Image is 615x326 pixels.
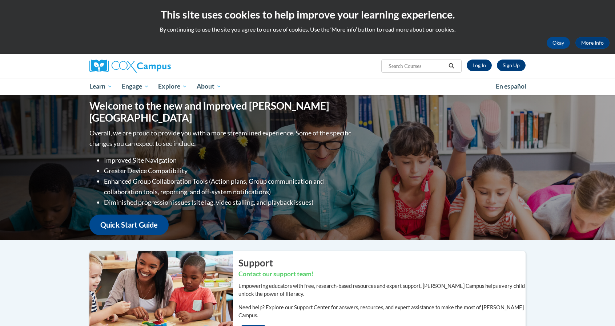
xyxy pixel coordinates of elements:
li: Enhanced Group Collaboration Tools (Action plans, Group communication and collaboration tools, re... [104,176,353,197]
div: Main menu [79,78,536,95]
h1: Welcome to the new and improved [PERSON_NAME][GEOGRAPHIC_DATA] [89,100,353,124]
span: En español [496,82,526,90]
input: Search Courses [388,62,446,70]
a: Quick Start Guide [89,215,169,235]
a: About [192,78,226,95]
a: Learn [85,78,117,95]
h2: This site uses cookies to help improve your learning experience. [5,7,610,22]
a: Engage [117,78,154,95]
a: Cox Campus [89,60,228,73]
span: About [197,82,221,91]
p: Empowering educators with free, research-based resources and expert support, [PERSON_NAME] Campus... [238,282,526,298]
span: Learn [89,82,112,91]
span: Engage [122,82,149,91]
li: Greater Device Compatibility [104,166,353,176]
li: Diminished progression issues (site lag, video stalling, and playback issues) [104,197,353,208]
li: Improved Site Navigation [104,155,353,166]
a: Log In [467,60,492,71]
span: Explore [158,82,187,91]
p: Need help? Explore our Support Center for answers, resources, and expert assistance to make the m... [238,303,526,319]
button: Okay [547,37,570,49]
a: Explore [153,78,192,95]
h3: Contact our support team! [238,270,526,279]
p: Overall, we are proud to provide you with a more streamlined experience. Some of the specific cha... [89,128,353,149]
a: Register [497,60,526,71]
button: Search [446,62,457,70]
img: Cox Campus [89,60,171,73]
a: More Info [575,37,610,49]
p: By continuing to use the site you agree to our use of cookies. Use the ‘More info’ button to read... [5,25,610,33]
a: En español [491,79,531,94]
h2: Support [238,256,526,269]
